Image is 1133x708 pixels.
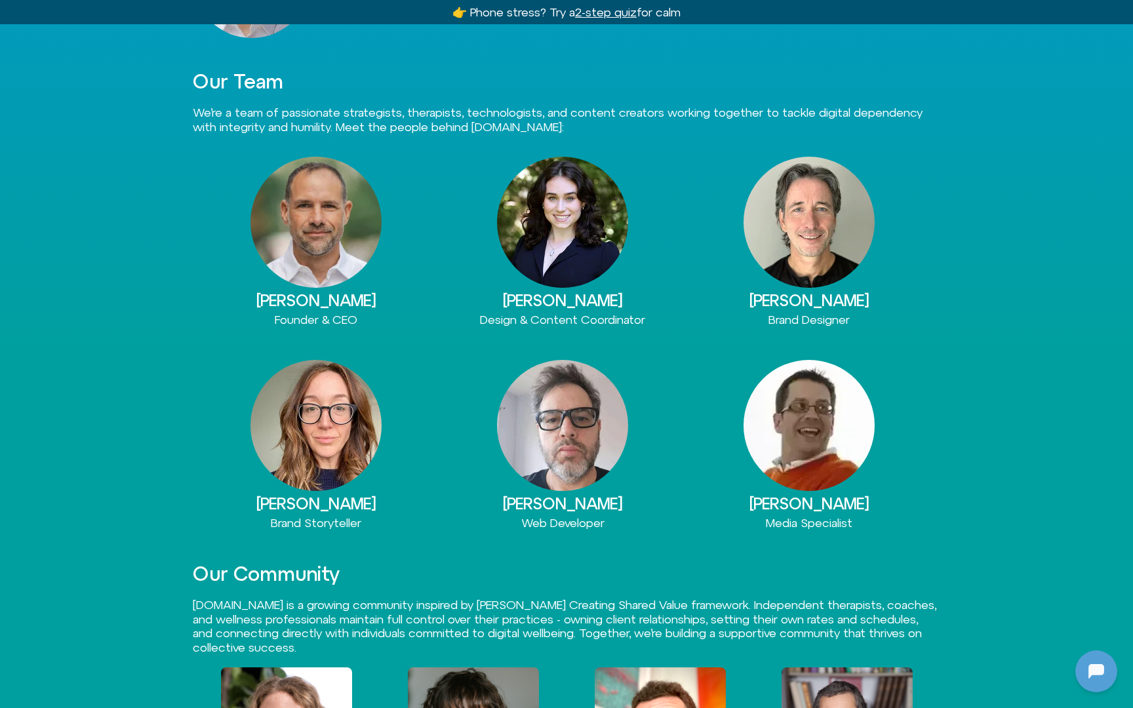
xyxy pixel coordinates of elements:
h3: [PERSON_NAME] [439,292,686,309]
span: Brand Storyteller [271,516,361,530]
h2: Our Team [193,71,940,92]
iframe: Botpress [1075,650,1117,692]
span: We’re a team of passionate strategists, therapists, technologists, and content creators working t... [193,106,923,134]
img: Eli Singer 2 [250,157,382,288]
h3: [PERSON_NAME] [193,495,439,512]
h3: [PERSON_NAME] [193,292,439,309]
span: [DOMAIN_NAME] is a growing community inspired by [PERSON_NAME] Creating Shared Value framework. I... [193,598,936,654]
a: 👉 Phone stress? Try a2-step quizfor calm [452,5,681,19]
h3: [PERSON_NAME] [439,495,686,512]
h3: [PERSON_NAME] [686,495,932,512]
u: 2-step quiz [575,5,637,19]
span: Brand Designer [768,313,850,326]
span: Founder & CEO [275,313,357,326]
img: Robert Henry [497,360,628,491]
span: Web Developer [521,516,605,530]
img: Randall Van Gerwen [744,157,875,288]
span: Design & Content Coordinator [480,313,645,326]
img: David Lonergan [744,360,875,491]
h3: [PERSON_NAME] [686,292,932,309]
h2: Our Community [193,563,940,585]
img: Alex Furrer [250,360,382,491]
img: Amy Lester [497,157,628,288]
span: Media Specialist [766,516,852,530]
